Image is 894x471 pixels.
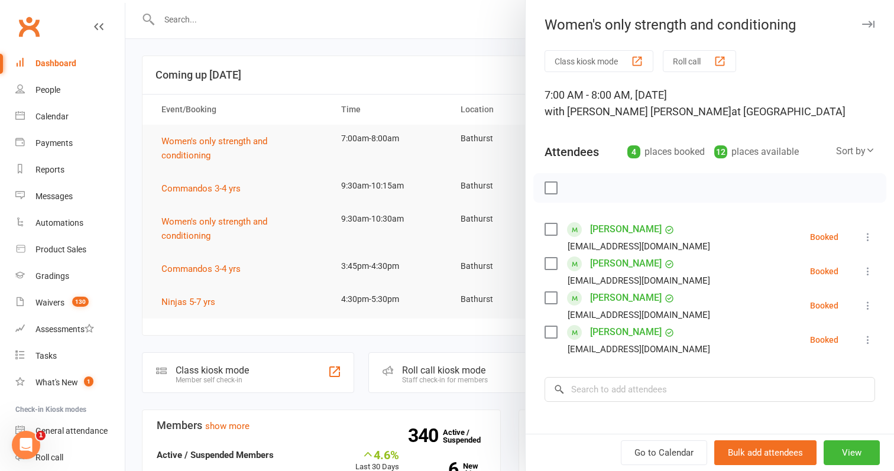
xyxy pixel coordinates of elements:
div: General attendance [35,426,108,436]
a: [PERSON_NAME] [590,323,662,342]
div: Sort by [836,144,875,159]
div: [EMAIL_ADDRESS][DOMAIN_NAME] [568,342,710,357]
a: Tasks [15,343,125,369]
input: Search to add attendees [545,377,875,402]
div: 12 [714,145,727,158]
a: Go to Calendar [621,440,707,465]
div: places booked [627,144,705,160]
div: People [35,85,60,95]
a: Assessments [15,316,125,343]
div: Dashboard [35,59,76,68]
div: [EMAIL_ADDRESS][DOMAIN_NAME] [568,273,710,288]
div: Assessments [35,324,94,334]
a: Waivers 130 [15,290,125,316]
a: [PERSON_NAME] [590,254,662,273]
div: Booked [810,267,838,275]
a: General attendance kiosk mode [15,418,125,444]
div: Booked [810,301,838,310]
button: View [824,440,880,465]
a: Calendar [15,103,125,130]
div: Attendees [545,144,599,160]
a: Gradings [15,263,125,290]
span: with [PERSON_NAME] [PERSON_NAME] [545,105,731,118]
div: places available [714,144,799,160]
div: Booked [810,336,838,344]
a: People [15,77,125,103]
div: Waivers [35,298,64,307]
a: Product Sales [15,236,125,263]
button: Bulk add attendees [714,440,817,465]
div: Payments [35,138,73,148]
div: Booked [810,233,838,241]
a: Payments [15,130,125,157]
a: Dashboard [15,50,125,77]
a: Automations [15,210,125,236]
a: Reports [15,157,125,183]
div: 4 [627,145,640,158]
div: Product Sales [35,245,86,254]
a: Roll call [15,444,125,471]
div: What's New [35,378,78,387]
div: Calendar [35,112,69,121]
a: Clubworx [14,12,44,41]
div: Women's only strength and conditioning [526,17,894,33]
a: Messages [15,183,125,210]
span: at [GEOGRAPHIC_DATA] [731,105,846,118]
div: Reports [35,165,64,174]
div: Automations [35,218,83,228]
div: Messages [35,191,73,201]
div: Roll call [35,453,63,462]
a: [PERSON_NAME] [590,220,662,239]
iframe: Intercom live chat [12,431,40,459]
span: 1 [36,431,46,440]
div: [EMAIL_ADDRESS][DOMAIN_NAME] [568,239,710,254]
a: What's New1 [15,369,125,396]
span: 1 [84,376,93,386]
button: Roll call [663,50,736,72]
span: 130 [72,297,89,307]
div: [EMAIL_ADDRESS][DOMAIN_NAME] [568,307,710,323]
button: Class kiosk mode [545,50,653,72]
div: 7:00 AM - 8:00 AM, [DATE] [545,87,875,120]
div: Tasks [35,351,57,360]
div: Gradings [35,271,69,281]
a: [PERSON_NAME] [590,288,662,307]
